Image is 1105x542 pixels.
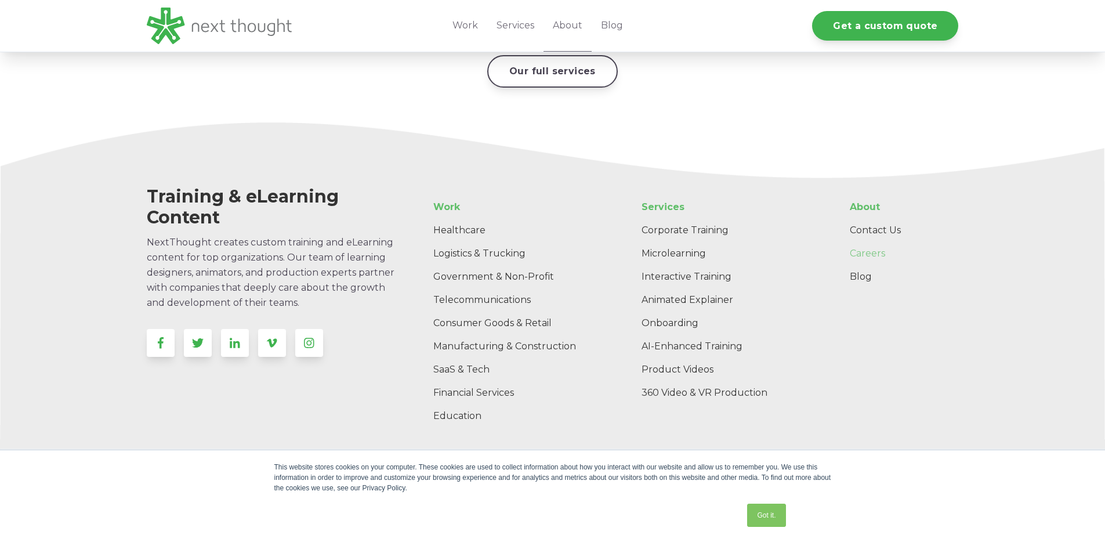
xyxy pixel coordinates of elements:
[632,265,820,288] a: Interactive Training
[424,219,598,242] a: Healthcare
[840,219,958,242] a: Contact Us
[274,462,831,493] div: This website stores cookies on your computer. These cookies are used to collect information about...
[487,55,618,87] a: Our full services
[632,219,820,242] a: Corporate Training
[424,381,598,404] a: Financial Services
[424,404,598,428] a: Education
[747,504,785,527] a: Got it.
[632,242,820,265] a: Microlearning
[147,8,292,44] img: LG - NextThought Logo
[424,242,598,265] a: Logistics & Trucking
[632,196,820,404] div: Navigation Menu
[840,196,958,288] div: Navigation Menu
[840,265,958,288] a: Blog
[632,358,820,381] a: Product Videos
[840,196,958,219] a: About
[424,312,598,335] a: Consumer Goods & Retail
[424,196,598,219] a: Work
[812,11,958,41] a: Get a custom quote
[632,196,820,219] a: Services
[424,358,598,381] a: SaaS & Tech
[424,288,598,312] a: Telecommunications
[632,335,820,358] a: AI-Enhanced Training
[632,312,820,335] a: Onboarding
[147,237,394,308] span: NextThought creates custom training and eLearning content for top organizations. Our team of lear...
[424,335,598,358] a: Manufacturing & Construction
[632,381,820,404] a: 360 Video & VR Production
[424,196,556,428] div: Navigation Menu
[632,288,820,312] a: Animated Explainer
[424,265,598,288] a: Government & Non-Profit
[840,242,958,265] a: Careers
[147,186,339,228] span: Training & eLearning Content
